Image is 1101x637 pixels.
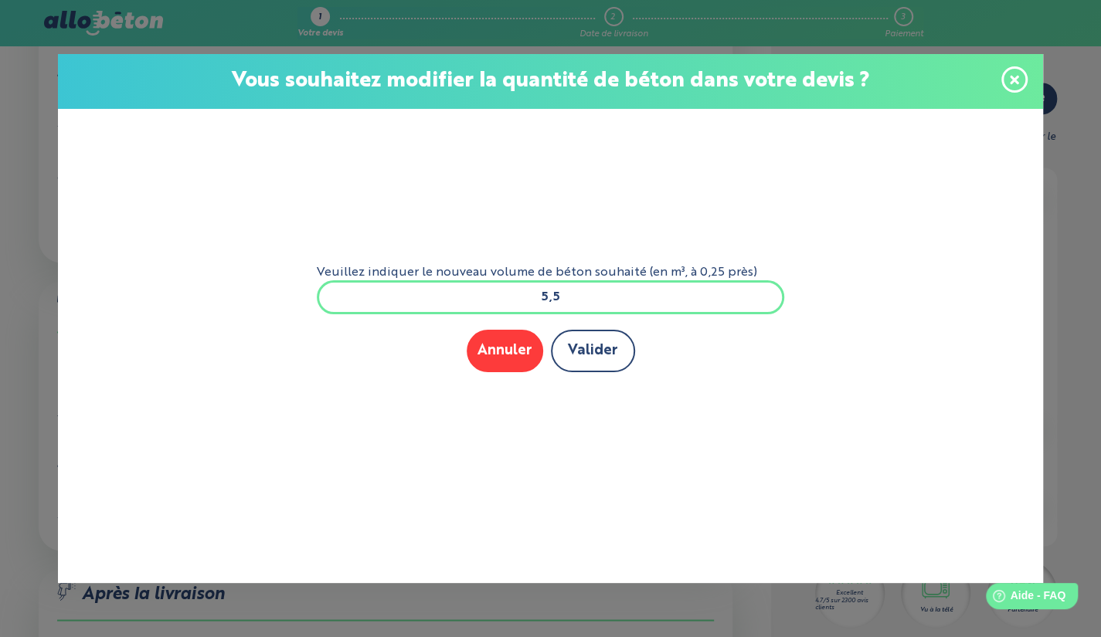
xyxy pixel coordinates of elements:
[963,577,1084,620] iframe: Help widget launcher
[317,280,785,314] input: xxx
[73,69,1028,93] p: Vous souhaitez modifier la quantité de béton dans votre devis ?
[317,266,785,280] label: Veuillez indiquer le nouveau volume de béton souhaité (en m³, à 0,25 près)
[467,330,543,372] button: Annuler
[551,330,635,372] button: Valider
